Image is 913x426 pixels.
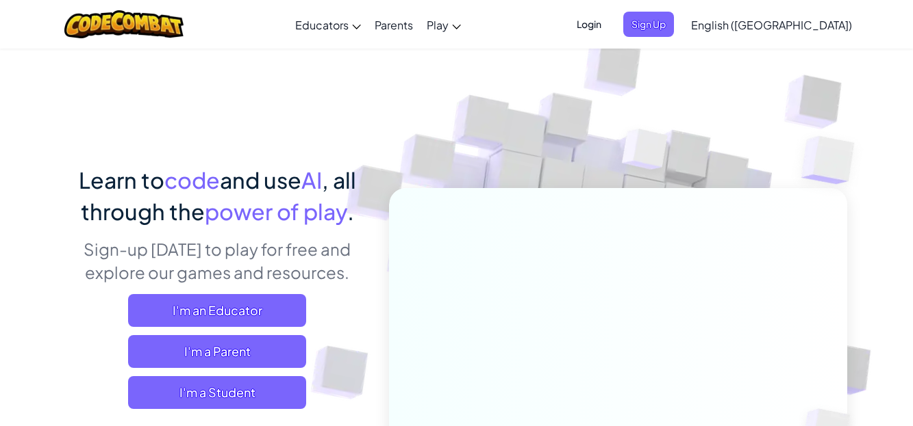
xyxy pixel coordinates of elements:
img: Overlap cubes [596,102,695,204]
a: I'm an Educator [128,294,306,327]
span: and use [220,166,301,194]
span: Educators [295,18,349,32]
a: Educators [288,6,368,43]
p: Sign-up [DATE] to play for free and explore our games and resources. [66,237,368,284]
span: Play [427,18,449,32]
span: AI [301,166,322,194]
button: Login [568,12,610,37]
button: I'm a Student [128,376,306,409]
img: Overlap cubes [774,103,892,218]
span: Learn to [79,166,164,194]
button: Sign Up [623,12,674,37]
a: I'm a Parent [128,335,306,368]
a: Play [420,6,468,43]
span: power of play [205,198,347,225]
img: CodeCombat logo [64,10,184,38]
a: Parents [368,6,420,43]
a: English ([GEOGRAPHIC_DATA]) [684,6,859,43]
span: . [347,198,354,225]
span: code [164,166,220,194]
span: English ([GEOGRAPHIC_DATA]) [691,18,852,32]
